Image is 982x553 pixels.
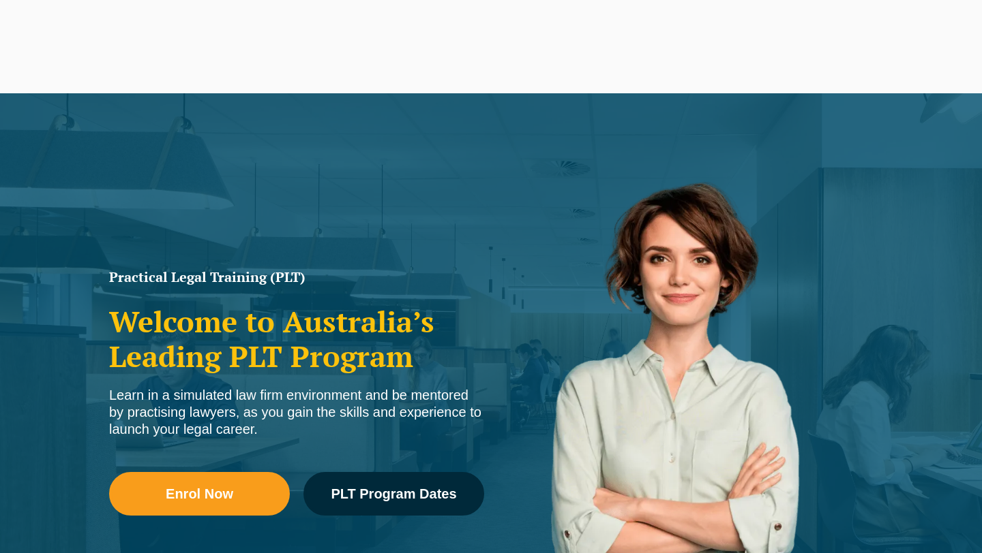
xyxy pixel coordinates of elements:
div: Learn in a simulated law firm environment and be mentored by practising lawyers, as you gain the ... [109,387,484,438]
a: Enrol Now [109,472,290,516]
a: PLT Program Dates [303,472,484,516]
h1: Practical Legal Training (PLT) [109,270,484,284]
h2: Welcome to Australia’s Leading PLT Program [109,304,484,373]
span: PLT Program Dates [331,487,456,501]
span: Enrol Now [166,487,233,501]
